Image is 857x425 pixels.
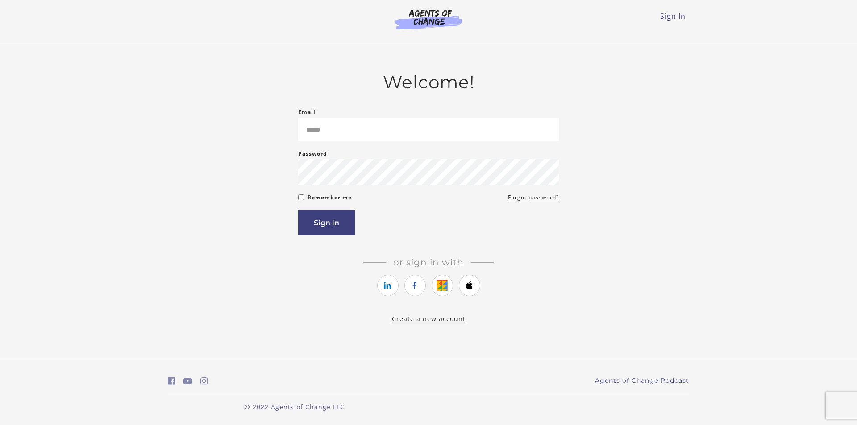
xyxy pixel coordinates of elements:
[660,11,686,21] a: Sign In
[298,210,355,235] button: Sign in
[432,275,453,296] a: https://courses.thinkific.com/users/auth/google?ss%5Breferral%5D=&ss%5Buser_return_to%5D=&ss%5Bvi...
[404,275,426,296] a: https://courses.thinkific.com/users/auth/facebook?ss%5Breferral%5D=&ss%5Buser_return_to%5D=&ss%5B...
[386,257,471,268] span: Or sign in with
[392,314,466,323] a: Create a new account
[595,376,689,385] a: Agents of Change Podcast
[168,377,175,385] i: https://www.facebook.com/groups/aswbtestprep (Open in a new window)
[508,192,559,203] a: Forgot password?
[386,9,471,29] img: Agents of Change Logo
[168,402,421,412] p: © 2022 Agents of Change LLC
[377,275,399,296] a: https://courses.thinkific.com/users/auth/linkedin?ss%5Breferral%5D=&ss%5Buser_return_to%5D=&ss%5B...
[183,375,192,388] a: https://www.youtube.com/c/AgentsofChangeTestPrepbyMeaganMitchell (Open in a new window)
[308,192,352,203] label: Remember me
[168,375,175,388] a: https://www.facebook.com/groups/aswbtestprep (Open in a new window)
[298,72,559,93] h2: Welcome!
[298,149,327,159] label: Password
[183,377,192,385] i: https://www.youtube.com/c/AgentsofChangeTestPrepbyMeaganMitchell (Open in a new window)
[298,107,316,118] label: Email
[459,275,480,296] a: https://courses.thinkific.com/users/auth/apple?ss%5Breferral%5D=&ss%5Buser_return_to%5D=&ss%5Bvis...
[200,375,208,388] a: https://www.instagram.com/agentsofchangeprep/ (Open in a new window)
[200,377,208,385] i: https://www.instagram.com/agentsofchangeprep/ (Open in a new window)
